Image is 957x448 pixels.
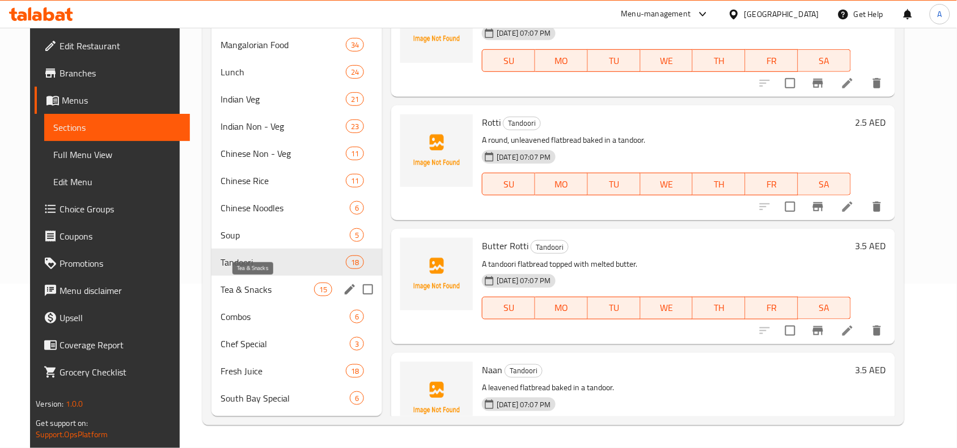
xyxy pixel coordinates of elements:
a: Full Menu View [44,141,190,168]
a: Menu disclaimer [35,277,190,304]
span: 1.0.0 [66,396,83,411]
span: SA [803,176,846,193]
span: Mangalorian Food [221,38,346,52]
button: SU [482,297,535,319]
div: Chinese Noodles6 [211,194,382,221]
button: FR [746,173,798,195]
span: Grocery Checklist [60,365,181,379]
div: Menu-management [621,7,691,21]
span: FR [750,300,794,316]
span: MO [540,53,583,69]
span: SU [487,176,531,193]
span: Fresh Juice [221,364,346,378]
h6: 2.5 AED [856,114,886,130]
button: Branch-specific-item [804,317,832,344]
div: Chinese Noodles [221,201,350,215]
span: TH [697,176,741,193]
span: Tandoori [531,241,568,254]
a: Choice Groups [35,195,190,223]
div: Indian Non - Veg23 [211,113,382,140]
button: FR [746,297,798,319]
button: TH [693,173,746,195]
button: MO [535,173,588,195]
span: WE [645,176,689,193]
button: delete [863,193,891,220]
span: 24 [346,67,363,78]
span: 34 [346,40,363,50]
span: [DATE] 07:07 PM [492,152,555,163]
span: [DATE] 07:07 PM [492,28,555,39]
span: Promotions [60,257,181,270]
span: MO [540,176,583,193]
span: Naan [482,361,502,378]
span: Select to update [778,195,802,219]
span: South Bay Special [221,391,350,405]
div: items [350,201,364,215]
span: Get support on: [36,416,88,430]
span: Upsell [60,311,181,325]
div: Tandoori18 [211,249,382,276]
span: Edit Restaurant [60,39,181,53]
span: 3 [350,339,363,349]
span: 21 [346,94,363,105]
span: Sections [53,121,181,134]
div: Fresh Juice18 [211,357,382,385]
a: Edit menu item [841,76,854,90]
span: SA [803,53,846,69]
span: Coupons [60,229,181,243]
button: TU [588,297,641,319]
img: Butter Rotti [400,238,473,310]
div: Combos6 [211,303,382,330]
button: WE [641,173,693,195]
a: Edit menu item [841,200,854,214]
span: Butter Rotti [482,237,528,254]
div: Soup5 [211,221,382,249]
span: SU [487,53,531,69]
span: SA [803,300,846,316]
a: Edit menu item [841,324,854,338]
a: Grocery Checklist [35,359,190,386]
button: Branch-specific-item [804,70,832,97]
div: Tandoori [503,117,541,130]
span: Select to update [778,319,802,343]
div: Tea & Snacks15edit [211,276,382,303]
button: TH [693,49,746,72]
a: Edit Menu [44,168,190,195]
button: WE [641,49,693,72]
span: Tandoori [503,117,540,130]
a: Sections [44,114,190,141]
button: TU [588,173,641,195]
span: [DATE] 07:07 PM [492,399,555,410]
span: Full Menu View [53,148,181,161]
span: TH [697,53,741,69]
span: TU [592,53,636,69]
span: TU [592,176,636,193]
div: items [350,310,364,323]
span: 6 [350,203,363,214]
button: SA [798,173,851,195]
span: Tandoori [505,364,542,377]
p: A tandoori flatbread topped with melted butter. [482,257,850,271]
span: WE [645,53,689,69]
span: Chef Special [221,337,350,351]
div: Tandoori [221,255,346,269]
div: items [350,337,364,351]
span: Chinese Rice [221,174,346,187]
button: MO [535,297,588,319]
a: Upsell [35,304,190,331]
div: Chinese Non - Veg [221,147,346,160]
span: Indian Veg [221,92,346,106]
button: Branch-specific-item [804,193,832,220]
button: SU [482,49,535,72]
span: WE [645,300,689,316]
div: Indian Non - Veg [221,120,346,133]
span: 15 [315,284,332,295]
span: Choice Groups [60,202,181,216]
span: Version: [36,396,63,411]
a: Branches [35,59,190,87]
span: 6 [350,312,363,322]
button: TU [588,49,641,72]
